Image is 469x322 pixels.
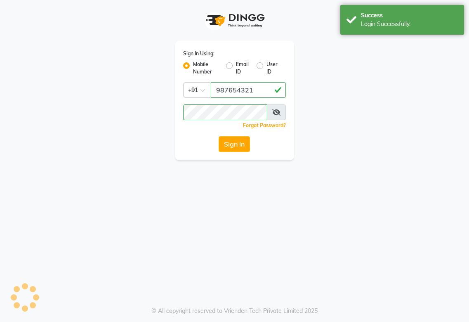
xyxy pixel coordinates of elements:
[183,50,214,57] label: Sign In Using:
[211,82,286,98] input: Username
[266,61,279,76] label: User ID
[201,8,267,33] img: logo1.svg
[183,104,268,120] input: Username
[361,20,458,28] div: Login Successfully.
[243,122,286,128] a: Forgot Password?
[193,61,219,76] label: Mobile Number
[361,11,458,20] div: Success
[236,61,250,76] label: Email ID
[219,136,250,152] button: Sign In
